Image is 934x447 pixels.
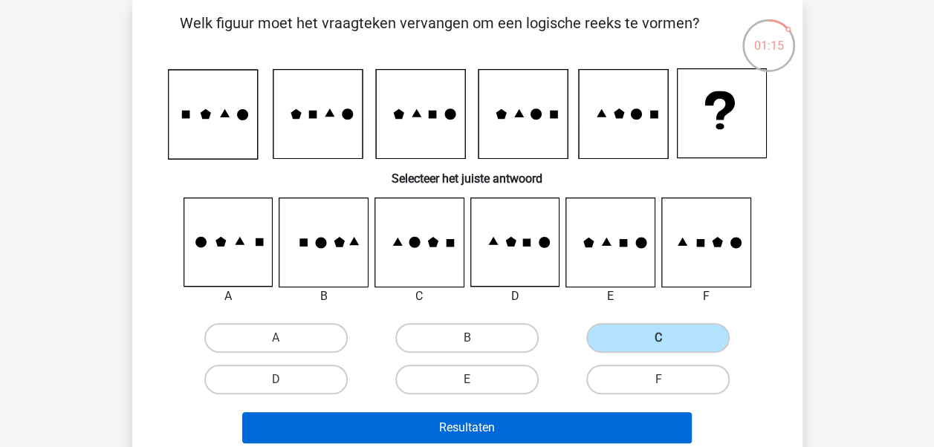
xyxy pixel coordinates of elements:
p: Welk figuur moet het vraagteken vervangen om een logische reeks te vormen? [156,12,723,56]
label: C [586,323,730,353]
h6: Selecteer het juiste antwoord [156,160,779,186]
label: E [395,365,539,394]
div: C [363,287,476,305]
button: Resultaten [242,412,692,443]
div: 01:15 [741,18,797,55]
label: A [204,323,348,353]
label: F [586,365,730,394]
div: E [554,287,667,305]
div: B [267,287,380,305]
div: F [650,287,762,305]
div: A [172,287,285,305]
label: D [204,365,348,394]
div: D [459,287,571,305]
label: B [395,323,539,353]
